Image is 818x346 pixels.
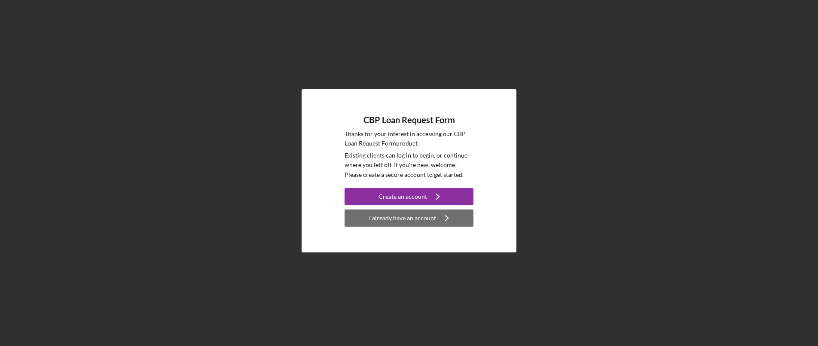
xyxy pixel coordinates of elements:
a: Create an account [345,188,473,207]
div: Create an account [378,188,427,205]
div: I already have an account [369,209,436,227]
p: Thanks for your interest in accessing our CBP Loan Request Form product. [345,129,473,149]
h4: CBP Loan Request Form [363,115,455,125]
button: I already have an account [345,209,473,227]
button: Create an account [345,188,473,205]
p: Existing clients can log in to begin, or continue where you left off. If you're new, welcome! Ple... [345,151,473,179]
